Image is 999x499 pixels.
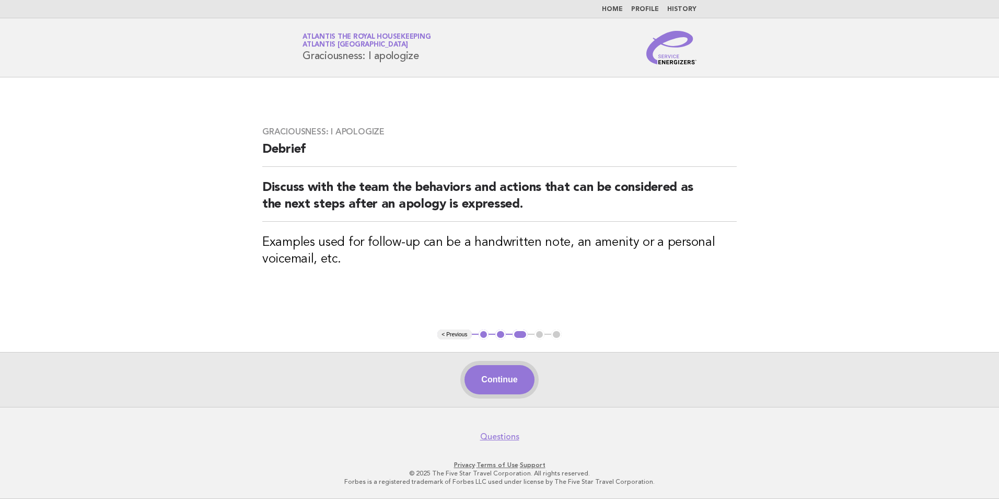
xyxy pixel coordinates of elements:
[479,330,489,340] button: 1
[437,330,471,340] button: < Previous
[303,42,408,49] span: Atlantis [GEOGRAPHIC_DATA]
[480,432,519,442] a: Questions
[262,127,737,137] h3: Graciousness: I apologize
[180,478,819,486] p: Forbes is a registered trademark of Forbes LLC used under license by The Five Star Travel Corpora...
[262,141,737,167] h2: Debrief
[646,31,696,64] img: Service Energizers
[520,461,545,469] a: Support
[464,365,534,394] button: Continue
[631,6,659,13] a: Profile
[303,34,431,61] h1: Graciousness: I apologize
[262,179,737,222] h2: Discuss with the team the behaviors and actions that can be considered as the next steps after an...
[602,6,623,13] a: Home
[513,330,528,340] button: 3
[303,33,431,48] a: Atlantis the Royal HousekeepingAtlantis [GEOGRAPHIC_DATA]
[667,6,696,13] a: History
[180,469,819,478] p: © 2025 The Five Star Travel Corporation. All rights reserved.
[477,461,518,469] a: Terms of Use
[180,461,819,469] p: · ·
[262,234,737,268] h3: Examples used for follow-up can be a handwritten note, an amenity or a personal voicemail, etc.
[454,461,475,469] a: Privacy
[495,330,506,340] button: 2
